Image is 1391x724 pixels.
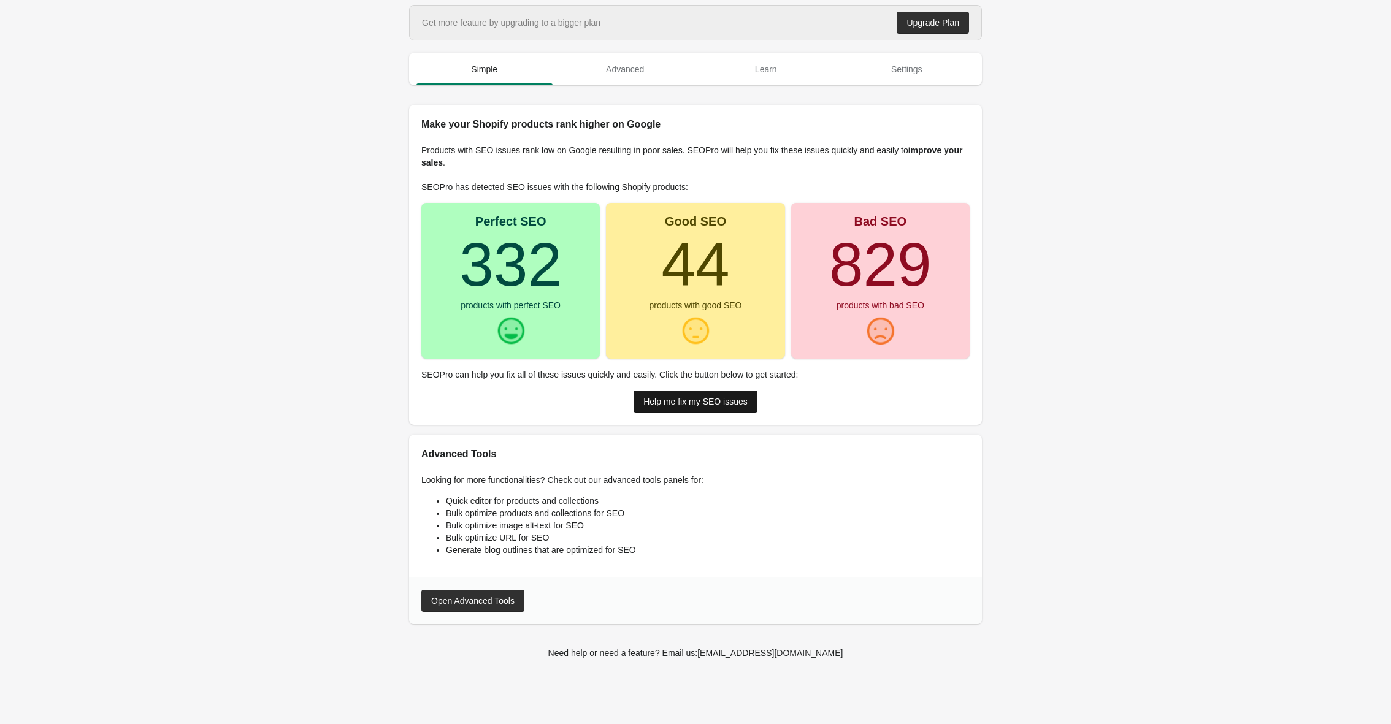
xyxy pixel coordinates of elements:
[431,596,515,606] div: Open Advanced Tools
[416,58,553,80] span: Simple
[446,507,970,519] li: Bulk optimize products and collections for SEO
[461,301,561,310] div: products with perfect SEO
[421,447,970,462] h2: Advanced Tools
[906,18,959,28] div: Upgrade Plan
[421,117,970,132] h2: Make your Shopify products rank higher on Google
[837,301,924,310] div: products with bad SEO
[421,144,970,169] p: Products with SEO issues rank low on Google resulting in poor sales. SEOPro will help you fix the...
[421,181,970,193] p: SEOPro has detected SEO issues with the following Shopify products:
[695,53,837,85] button: Learn
[414,53,555,85] button: Simple
[409,462,982,577] div: Looking for more functionalities? Check out our advanced tools panels for:
[422,17,600,29] div: Get more feature by upgrading to a bigger plan
[839,58,975,80] span: Settings
[650,301,742,310] div: products with good SEO
[558,58,694,80] span: Advanced
[698,58,834,80] span: Learn
[421,590,524,612] button: Open Advanced Tools
[555,53,696,85] button: Advanced
[854,215,907,227] div: Bad SEO
[697,648,843,658] div: [EMAIL_ADDRESS][DOMAIN_NAME]
[661,230,729,299] turbo-frame: 44
[634,391,757,413] a: Help me fix my SEO issues
[897,12,969,34] a: Upgrade Plan
[475,215,546,227] div: Perfect SEO
[446,519,970,532] li: Bulk optimize image alt-text for SEO
[446,495,970,507] li: Quick editor for products and collections
[446,544,970,556] li: Generate blog outlines that are optimized for SEO
[692,642,848,664] a: [EMAIL_ADDRESS][DOMAIN_NAME]
[459,230,562,299] turbo-frame: 332
[665,215,726,227] div: Good SEO
[421,368,970,381] p: SEOPro can help you fix all of these issues quickly and easily. Click the button below to get sta...
[548,646,843,660] div: Need help or need a feature? Email us:
[837,53,978,85] button: Settings
[643,397,748,406] div: Help me fix my SEO issues
[829,230,932,299] turbo-frame: 829
[446,532,970,544] li: Bulk optimize URL for SEO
